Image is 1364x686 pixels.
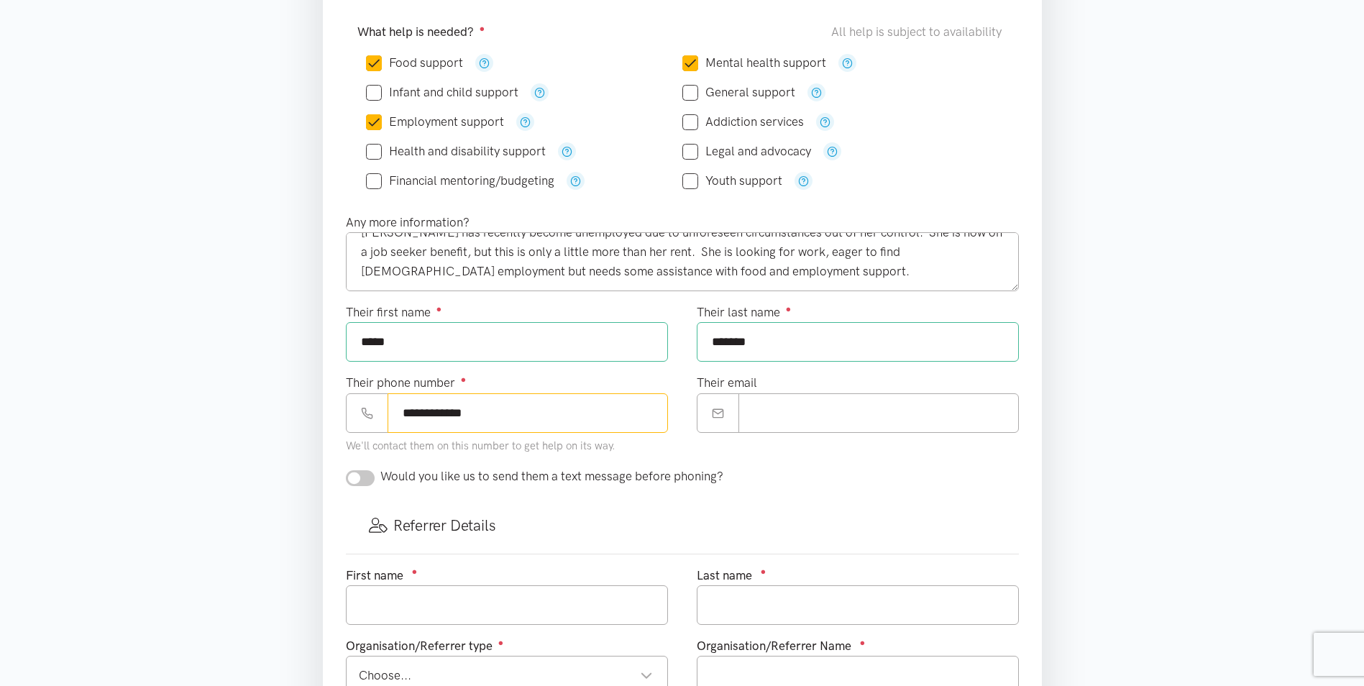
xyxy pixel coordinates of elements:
[366,116,504,128] label: Employment support
[786,303,792,314] sup: ●
[682,145,811,157] label: Legal and advocacy
[369,515,996,536] h3: Referrer Details
[412,566,418,577] sup: ●
[697,303,792,322] label: Their last name
[697,373,757,393] label: Their email
[480,23,485,34] sup: ●
[697,566,752,585] label: Last name
[346,636,668,656] div: Organisation/Referrer type
[682,86,795,99] label: General support
[831,22,1007,42] div: All help is subject to availability
[357,22,485,42] label: What help is needed?
[380,469,723,483] span: Would you like us to send them a text message before phoning?
[346,566,403,585] label: First name
[359,666,653,685] div: Choose...
[436,303,442,314] sup: ●
[682,57,826,69] label: Mental health support
[366,57,463,69] label: Food support
[346,439,615,452] small: We'll contact them on this number to get help on its way.
[498,637,504,648] sup: ●
[461,374,467,385] sup: ●
[697,636,851,656] label: Organisation/Referrer Name
[860,637,866,648] sup: ●
[682,116,804,128] label: Addiction services
[346,303,442,322] label: Their first name
[366,145,546,157] label: Health and disability support
[738,393,1019,433] input: Email
[346,213,470,232] label: Any more information?
[366,86,518,99] label: Infant and child support
[346,373,467,393] label: Their phone number
[761,566,766,577] sup: ●
[682,175,782,187] label: Youth support
[366,175,554,187] label: Financial mentoring/budgeting
[388,393,668,433] input: Phone number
